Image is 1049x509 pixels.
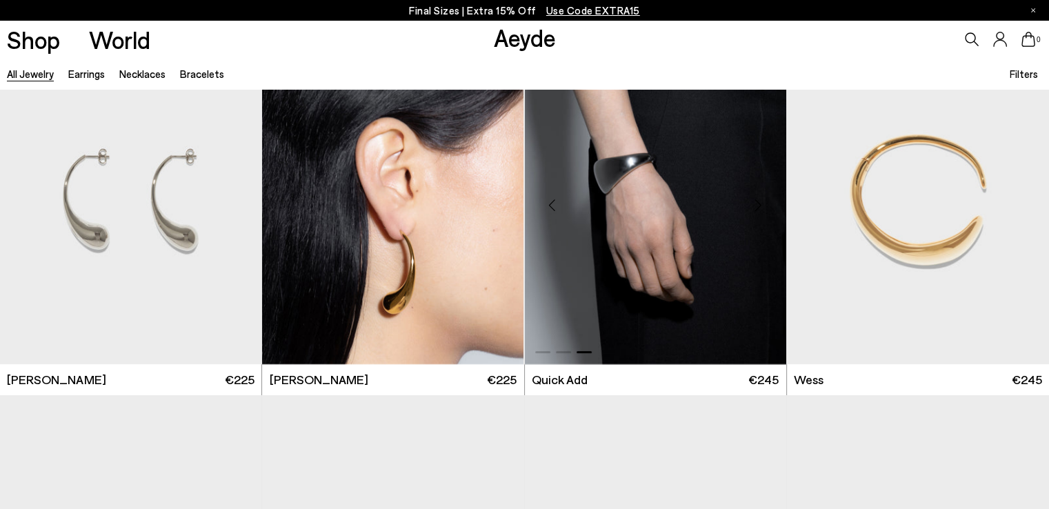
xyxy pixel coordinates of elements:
[787,35,1049,364] img: Wess 18kt Gold-Plated Bracelet
[262,35,523,364] div: 4 / 4
[7,371,106,388] span: [PERSON_NAME]
[1012,371,1042,388] span: €245
[270,371,368,388] span: [PERSON_NAME]
[7,28,60,52] a: Shop
[262,364,523,395] a: [PERSON_NAME] €225
[487,371,517,388] span: €225
[532,184,573,226] div: Previous slide
[525,35,786,364] img: Wess Palladium-Plated Bracelet
[532,371,587,388] ul: variant
[409,2,640,19] p: Final Sizes | Extra 15% Off
[794,371,823,388] span: Wess
[1035,36,1042,43] span: 0
[68,68,105,80] a: Earrings
[262,35,523,364] a: Next slide Previous slide
[494,23,556,52] a: Aeyde
[523,35,785,364] div: 1 / 4
[7,68,54,80] a: All Jewelry
[748,371,779,388] span: €245
[786,35,1048,364] div: 1 / 3
[180,68,224,80] a: Bracelets
[525,35,786,364] div: 3 / 3
[262,35,523,364] img: Ravi 18kt Gold-Plated Earrings
[787,364,1049,395] a: Wess €245
[523,35,785,364] img: Ravi 18kt Gold-Plated Earrings
[525,35,786,364] a: Next slide Previous slide
[119,68,166,80] a: Necklaces
[1021,32,1035,47] a: 0
[89,28,150,52] a: World
[532,371,588,388] li: Quick Add
[786,35,1048,364] img: Wess Palladium-Plated Bracelet
[1010,68,1038,80] span: Filters
[738,184,779,226] div: Next slide
[546,4,640,17] span: Navigate to /collections/ss25-final-sizes
[525,364,786,395] a: Quick Add €245
[225,371,254,388] span: €225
